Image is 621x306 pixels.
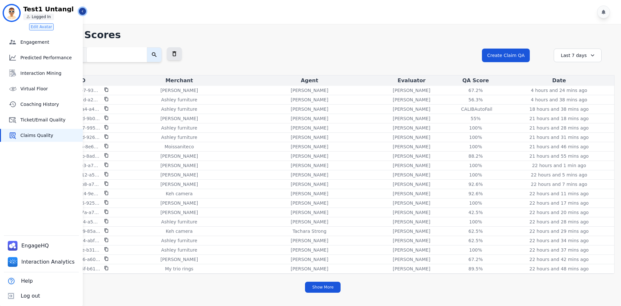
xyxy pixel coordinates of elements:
span: Help [21,277,33,285]
div: 62.5 % [461,237,490,244]
span: Engagement [20,39,80,45]
p: 21 hours and 55 mins ago [529,153,589,159]
p: [PERSON_NAME] [160,256,198,263]
p: Ashley furniture [161,247,197,253]
p: [PERSON_NAME] [291,200,328,206]
p: Ashley furniture [161,96,197,103]
div: 100 % [461,143,490,150]
p: 18 hours and 38 mins ago [529,106,589,112]
a: Interaction Mining [1,67,83,80]
p: [PERSON_NAME] [393,200,430,206]
p: [PERSON_NAME] [393,237,430,244]
p: [PERSON_NAME] [393,125,430,131]
div: 100 % [461,134,490,141]
p: Ashley furniture [161,125,197,131]
p: 22 hours and 34 mins ago [529,237,589,244]
p: [PERSON_NAME] [291,162,328,169]
p: [PERSON_NAME] [160,162,198,169]
p: 22 hours and 5 mins ago [531,172,587,178]
p: [PERSON_NAME] [291,96,328,103]
p: 21 hours and 46 mins ago [529,143,589,150]
p: 22 hours and 28 mins ago [529,219,589,225]
p: Keh camera [166,190,192,197]
p: [PERSON_NAME] [160,115,198,122]
p: [PERSON_NAME] [393,106,430,112]
button: Edit Avatar [29,23,54,30]
span: Predicted Performance [20,54,80,61]
div: Merchant [116,77,242,85]
p: Test1 Untangl [23,6,78,12]
p: [PERSON_NAME] [393,209,430,216]
p: [PERSON_NAME] [160,153,198,159]
p: 21 hours and 28 mins ago [529,125,589,131]
p: [PERSON_NAME] [393,134,430,141]
p: [PERSON_NAME] [291,115,328,122]
button: Log out [4,289,41,303]
p: My trio rings [165,266,193,272]
p: [PERSON_NAME] [291,172,328,178]
p: [PERSON_NAME] [291,181,328,187]
p: [PERSON_NAME] [393,143,430,150]
p: [PERSON_NAME] [393,115,430,122]
div: 92.6 % [461,190,490,197]
p: 4 hours and 38 mins ago [531,96,587,103]
a: Predicted Performance [1,51,83,64]
p: 22 hours and 7 mins ago [531,181,587,187]
p: [PERSON_NAME] [291,106,328,112]
p: [PERSON_NAME] [291,134,328,141]
p: [PERSON_NAME] [160,87,198,94]
p: 22 hours and 48 mins ago [529,266,589,272]
p: [PERSON_NAME] [291,266,328,272]
div: 100 % [461,162,490,169]
div: 56.3 % [461,96,490,103]
p: 22 hours and 42 mins ago [529,256,589,263]
span: Ticket/Email Quality [20,117,80,123]
div: 89.5 % [461,266,490,272]
p: [PERSON_NAME] [393,228,430,234]
span: Interaction Analytics [21,258,76,266]
p: 22 hours and 1 min ago [532,162,586,169]
p: Ashley furniture [161,219,197,225]
p: 4 hours and 24 mins ago [531,87,587,94]
p: Ashley furniture [161,106,197,112]
div: 67.2 % [461,256,490,263]
p: Keh camera [166,228,192,234]
div: Agent [245,77,374,85]
p: Tachara Strong [293,228,327,234]
p: [PERSON_NAME] [393,219,430,225]
p: 21 hours and 31 mins ago [529,134,589,141]
span: EngageHQ [21,242,50,250]
p: [PERSON_NAME] [291,209,328,216]
p: 22 hours and 37 mins ago [529,247,589,253]
p: [PERSON_NAME] [393,87,430,94]
p: [PERSON_NAME] [160,209,198,216]
p: [PERSON_NAME] [160,181,198,187]
p: [PERSON_NAME] [393,153,430,159]
div: QA Score [449,77,503,85]
button: Create Claim QA [482,49,530,62]
p: [PERSON_NAME] [291,237,328,244]
div: 67.2 % [461,87,490,94]
a: Interaction Analytics [5,255,79,269]
p: [PERSON_NAME] [160,172,198,178]
div: Evaluator [377,77,446,85]
p: [PERSON_NAME] [393,162,430,169]
div: 100 % [461,172,490,178]
div: 100 % [461,200,490,206]
p: Ashley furniture [161,237,197,244]
p: [PERSON_NAME] [291,190,328,197]
img: Bordered avatar [4,5,19,21]
span: Interaction Mining [20,70,80,76]
p: 22 hours and 29 mins ago [529,228,589,234]
div: 88.2 % [461,153,490,159]
p: [PERSON_NAME] [393,96,430,103]
p: [PERSON_NAME] [393,266,430,272]
p: 22 hours and 17 mins ago [529,200,589,206]
p: [PERSON_NAME] [393,181,430,187]
span: Log out [21,292,40,300]
div: 92.6 % [461,181,490,187]
a: Engagement [1,36,83,49]
p: 22 hours and 20 mins ago [529,209,589,216]
div: CALIB AutoFail [461,106,490,112]
div: 62.5 % [461,228,490,234]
